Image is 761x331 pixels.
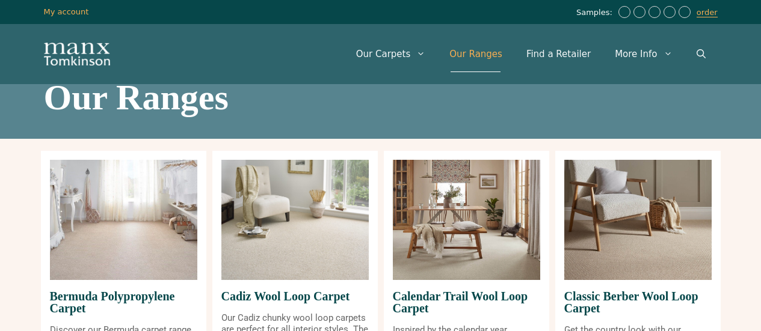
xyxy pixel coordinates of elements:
[44,43,110,65] img: Manx Tomkinson
[576,8,615,18] span: Samples:
[393,280,540,324] span: Calendar Trail Wool Loop Carpet
[603,36,684,72] a: More Info
[221,160,369,280] img: Cadiz Wool Loop Carpet
[44,79,718,115] h1: Our Ranges
[697,8,718,17] a: order
[393,160,540,280] img: Calendar Trail Wool Loop Carpet
[50,280,197,324] span: Bermuda Polypropylene Carpet
[514,36,603,72] a: Find a Retailer
[564,280,712,324] span: Classic Berber Wool Loop Carpet
[221,280,369,312] span: Cadiz Wool Loop Carpet
[344,36,718,72] nav: Primary
[50,160,197,280] img: Bermuda Polypropylene Carpet
[344,36,438,72] a: Our Carpets
[44,7,89,16] a: My account
[685,36,718,72] a: Open Search Bar
[564,160,712,280] img: Classic Berber Wool Loop Carpet
[437,36,514,72] a: Our Ranges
